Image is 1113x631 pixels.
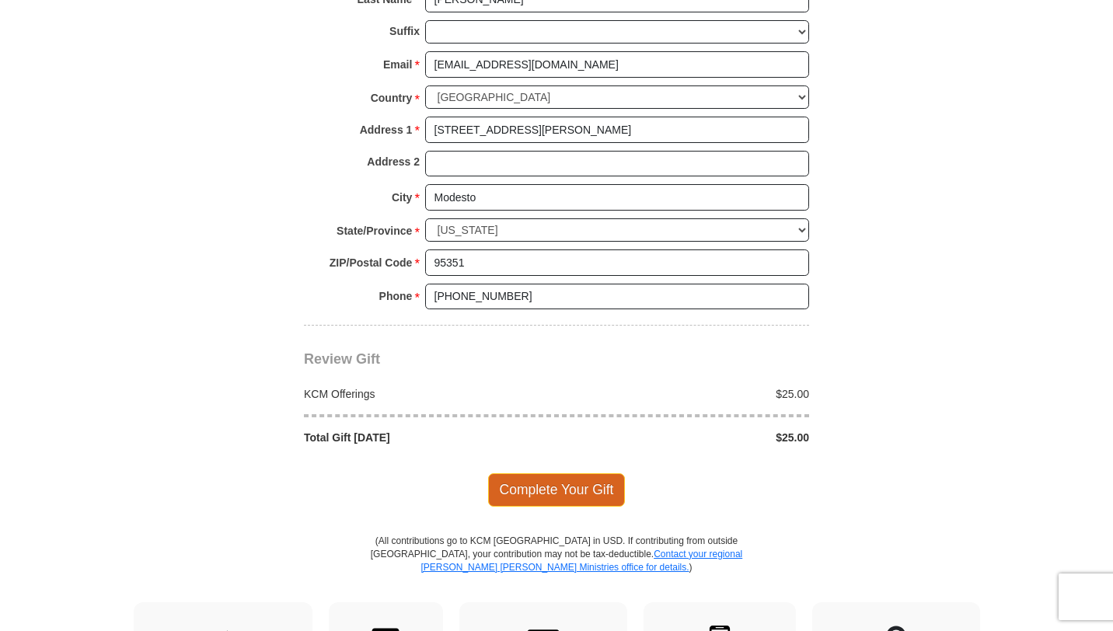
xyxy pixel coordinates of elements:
strong: Suffix [389,20,420,42]
a: Contact your regional [PERSON_NAME] [PERSON_NAME] Ministries office for details. [420,549,742,573]
div: $25.00 [556,386,818,402]
div: Total Gift [DATE] [296,430,557,445]
strong: State/Province [337,220,412,242]
strong: Address 2 [367,151,420,173]
div: KCM Offerings [296,386,557,402]
strong: Email [383,54,412,75]
strong: Country [371,87,413,109]
strong: City [392,187,412,208]
span: Review Gift [304,351,380,367]
strong: ZIP/Postal Code [330,252,413,274]
strong: Phone [379,285,413,307]
div: $25.00 [556,430,818,445]
span: Complete Your Gift [488,473,626,506]
strong: Address 1 [360,119,413,141]
p: (All contributions go to KCM [GEOGRAPHIC_DATA] in USD. If contributing from outside [GEOGRAPHIC_D... [370,535,743,602]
